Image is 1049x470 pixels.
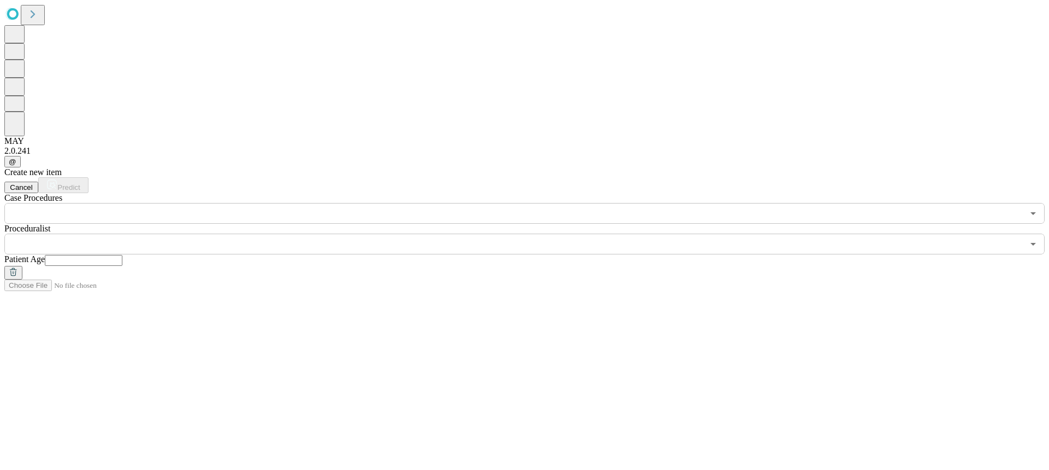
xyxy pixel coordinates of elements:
button: Cancel [4,182,38,193]
button: @ [4,156,21,167]
button: Open [1026,236,1041,252]
span: Predict [57,183,80,192]
button: Predict [38,177,89,193]
span: Create new item [4,167,62,177]
span: Patient Age [4,254,45,264]
span: Cancel [10,183,33,192]
div: MAY [4,136,1045,146]
span: @ [9,158,16,166]
span: Scheduled Procedure [4,193,62,202]
button: Open [1026,206,1041,221]
div: 2.0.241 [4,146,1045,156]
span: Proceduralist [4,224,50,233]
